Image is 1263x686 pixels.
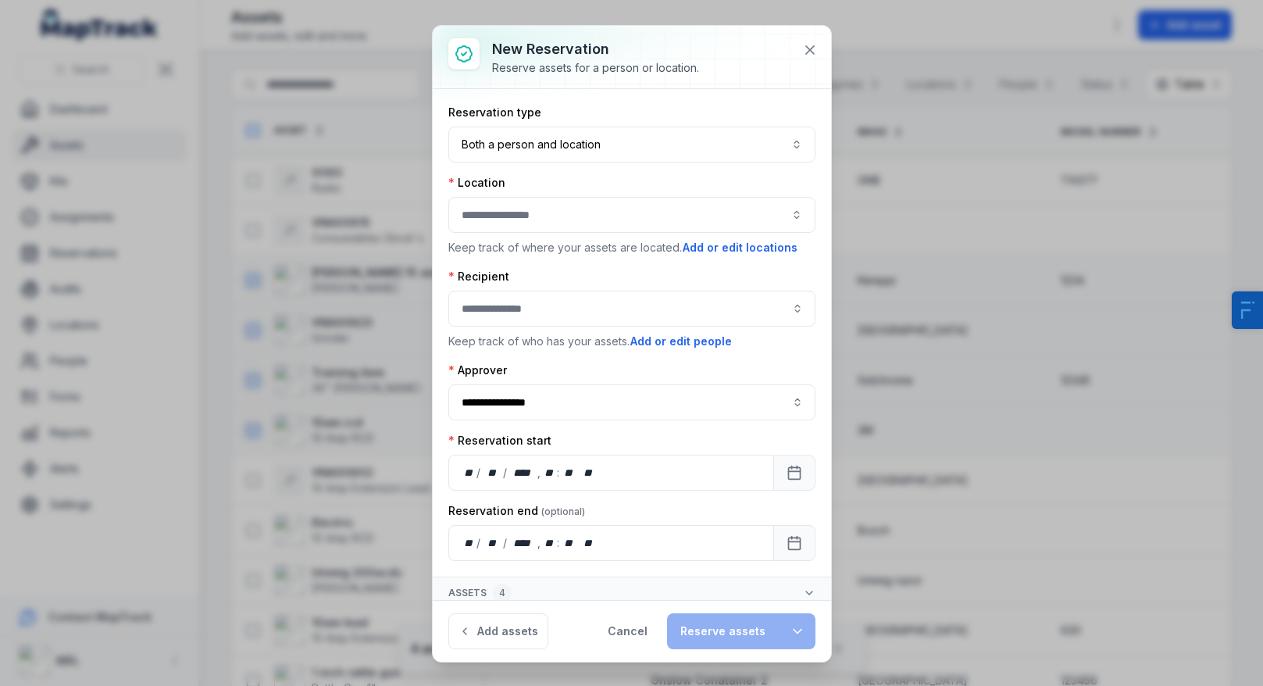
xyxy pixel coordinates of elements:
button: Assets4 [433,577,831,609]
div: / [476,535,482,551]
div: / [503,535,508,551]
div: hour, [542,465,558,481]
button: Both a person and location [448,127,815,163]
span: Assets [448,584,512,602]
p: Keep track of where your assets are located. [448,239,815,256]
input: :r6a:-form-item-label [448,291,815,327]
button: Add assets [448,613,548,649]
div: am/pm, [580,465,597,481]
div: day, [462,465,477,481]
div: 4 [493,584,512,602]
input: :r6e:-form-item-label [448,384,815,420]
div: : [557,465,561,481]
h3: New reservation [492,38,699,60]
div: Reserve assets for a person or location. [492,60,699,76]
div: : [557,535,561,551]
label: Recipient [448,269,509,284]
div: minute, [561,465,576,481]
label: Location [448,175,505,191]
div: am/pm, [580,535,597,551]
button: Calendar [773,525,815,561]
div: year, [508,535,537,551]
label: Reservation end [448,503,585,519]
label: Reservation start [448,433,551,448]
button: Add or edit locations [682,239,798,256]
div: year, [508,465,537,481]
div: / [476,465,482,481]
div: hour, [542,535,558,551]
div: minute, [561,535,576,551]
div: month, [482,465,503,481]
div: day, [462,535,477,551]
button: Cancel [594,613,661,649]
label: Approver [448,363,507,378]
div: , [537,535,542,551]
button: Calendar [773,455,815,491]
p: Keep track of who has your assets. [448,333,815,350]
div: / [503,465,508,481]
button: Add or edit people [630,333,733,350]
div: , [537,465,542,481]
label: Reservation type [448,105,541,120]
div: month, [482,535,503,551]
